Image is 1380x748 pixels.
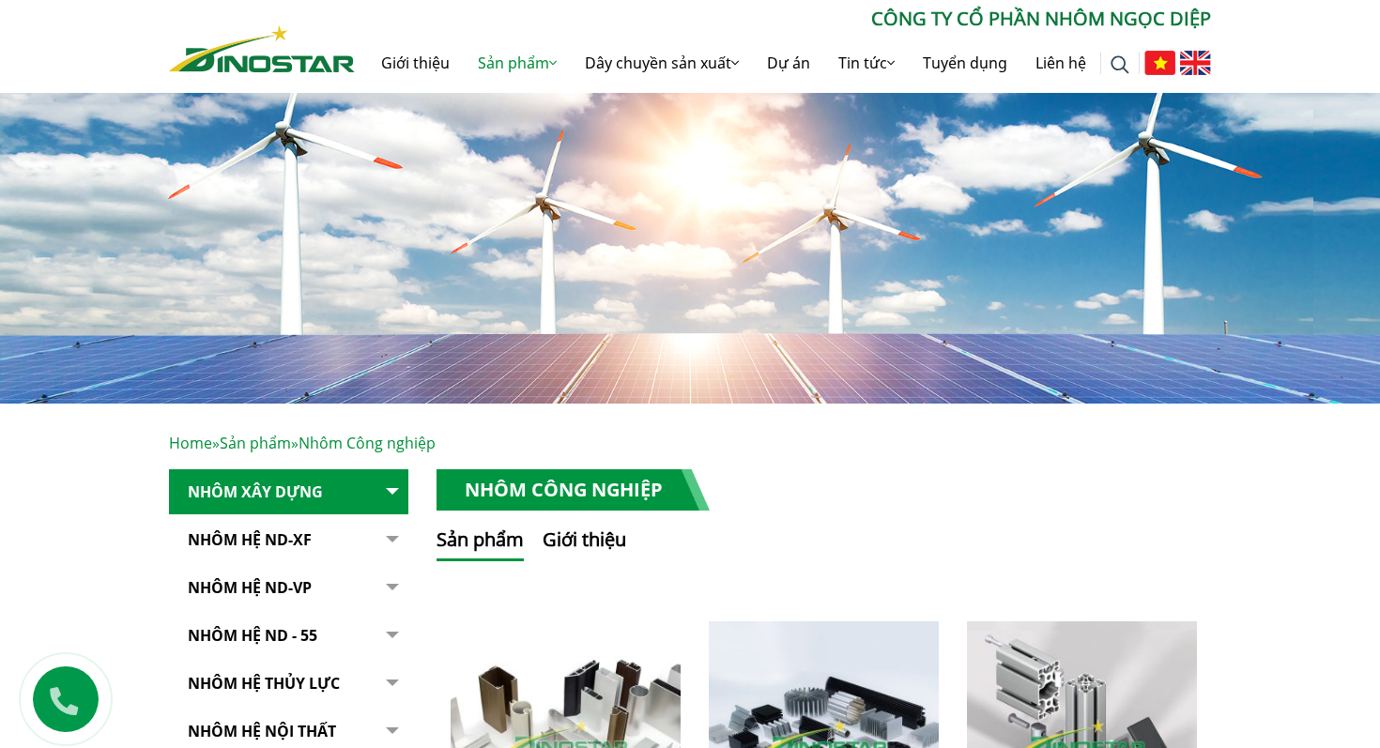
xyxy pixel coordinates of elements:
[169,25,355,72] img: Nhôm Dinostar
[1021,33,1100,93] a: Liên hệ
[543,526,626,561] button: Giới thiệu
[464,33,571,93] a: Sản phẩm
[169,433,212,453] a: Home
[571,33,753,93] a: Dây chuyền sản xuất
[1144,51,1175,75] img: Tiếng Việt
[437,526,524,561] button: Sản phẩm
[169,613,408,659] a: NHÔM HỆ ND - 55
[169,517,408,563] a: Nhôm Hệ ND-XF
[824,33,909,93] a: Tin tức
[367,33,464,93] a: Giới thiệu
[753,33,824,93] a: Dự án
[355,5,1211,33] p: CÔNG TY CỔ PHẦN NHÔM NGỌC DIỆP
[220,433,291,453] a: Sản phẩm
[169,661,408,707] a: Nhôm hệ thủy lực
[169,469,408,515] a: Nhôm Xây dựng
[1111,55,1129,74] img: search
[169,433,436,453] span: » »
[1180,51,1211,75] img: English
[169,565,408,611] a: Nhôm Hệ ND-VP
[909,33,1021,93] a: Tuyển dụng
[299,433,436,453] span: Nhôm Công nghiệp
[437,469,710,511] h1: Nhôm Công nghiệp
